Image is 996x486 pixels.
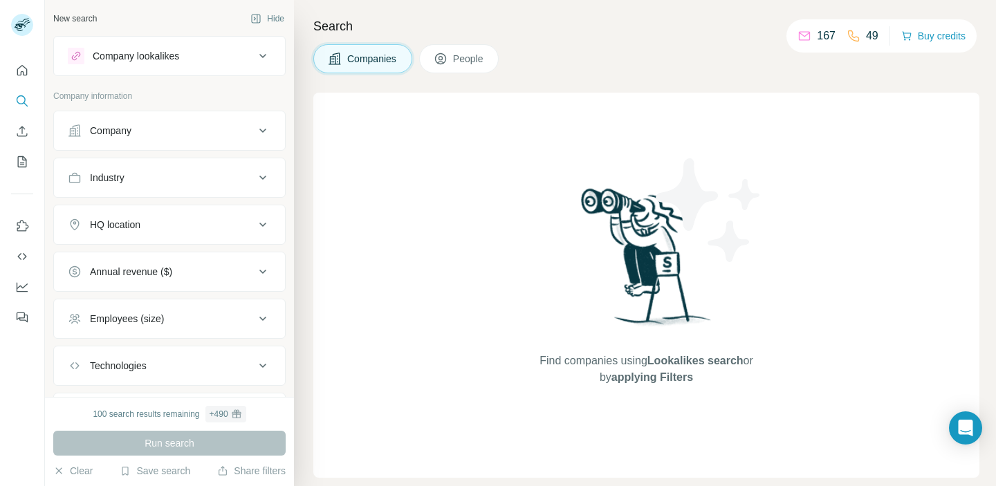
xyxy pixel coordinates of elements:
[11,244,33,269] button: Use Surfe API
[535,353,757,386] span: Find companies using or by
[647,148,771,272] img: Surfe Illustration - Stars
[54,114,285,147] button: Company
[54,161,285,194] button: Industry
[90,359,147,373] div: Technologies
[11,119,33,144] button: Enrich CSV
[210,408,228,420] div: + 490
[11,274,33,299] button: Dashboard
[54,39,285,73] button: Company lookalikes
[11,149,33,174] button: My lists
[90,265,172,279] div: Annual revenue ($)
[93,406,246,422] div: 100 search results remaining
[54,255,285,288] button: Annual revenue ($)
[866,28,878,44] p: 49
[575,185,719,339] img: Surfe Illustration - Woman searching with binoculars
[949,411,982,445] div: Open Intercom Messenger
[241,8,294,29] button: Hide
[11,305,33,330] button: Feedback
[93,49,179,63] div: Company lookalikes
[90,124,131,138] div: Company
[90,218,140,232] div: HQ location
[817,28,836,44] p: 167
[53,90,286,102] p: Company information
[54,208,285,241] button: HQ location
[901,26,966,46] button: Buy credits
[11,58,33,83] button: Quick start
[54,396,285,429] button: Keywords
[90,171,124,185] div: Industry
[11,214,33,239] button: Use Surfe on LinkedIn
[90,312,164,326] div: Employees (size)
[347,52,398,66] span: Companies
[313,17,979,36] h4: Search
[120,464,190,478] button: Save search
[453,52,485,66] span: People
[53,12,97,25] div: New search
[54,349,285,382] button: Technologies
[53,464,93,478] button: Clear
[11,88,33,113] button: Search
[54,302,285,335] button: Employees (size)
[217,464,286,478] button: Share filters
[611,371,693,383] span: applying Filters
[647,355,744,366] span: Lookalikes search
